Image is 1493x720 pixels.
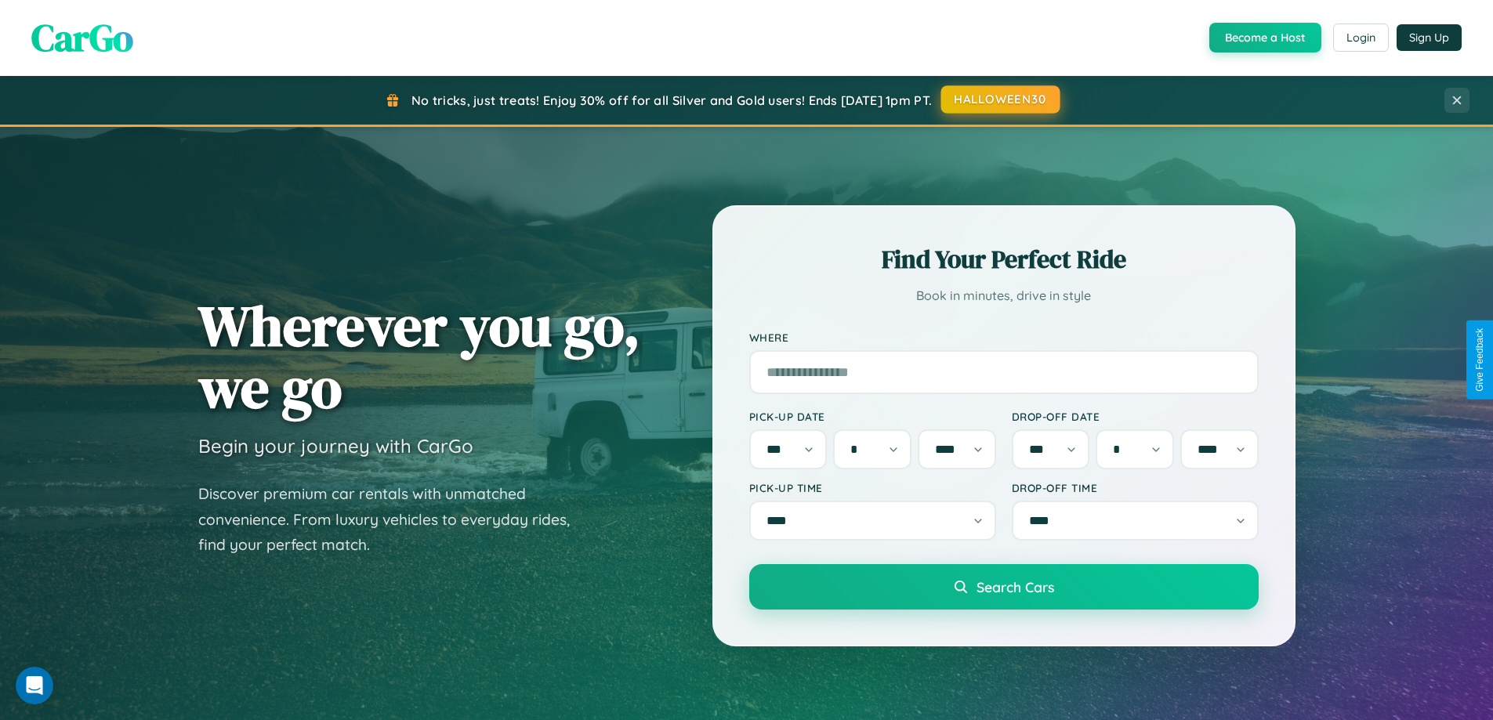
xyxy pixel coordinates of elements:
[198,434,473,458] h3: Begin your journey with CarGo
[749,242,1259,277] h2: Find Your Perfect Ride
[1333,24,1389,52] button: Login
[749,284,1259,307] p: Book in minutes, drive in style
[749,564,1259,610] button: Search Cars
[977,578,1054,595] span: Search Cars
[1474,328,1485,392] div: Give Feedback
[1012,481,1259,494] label: Drop-off Time
[31,12,133,63] span: CarGo
[941,85,1060,114] button: HALLOWEEN30
[1209,23,1321,52] button: Become a Host
[749,410,996,423] label: Pick-up Date
[198,481,590,558] p: Discover premium car rentals with unmatched convenience. From luxury vehicles to everyday rides, ...
[1397,24,1462,51] button: Sign Up
[16,667,53,704] iframe: Intercom live chat
[749,481,996,494] label: Pick-up Time
[198,295,640,418] h1: Wherever you go, we go
[1012,410,1259,423] label: Drop-off Date
[411,92,932,108] span: No tricks, just treats! Enjoy 30% off for all Silver and Gold users! Ends [DATE] 1pm PT.
[749,331,1259,344] label: Where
